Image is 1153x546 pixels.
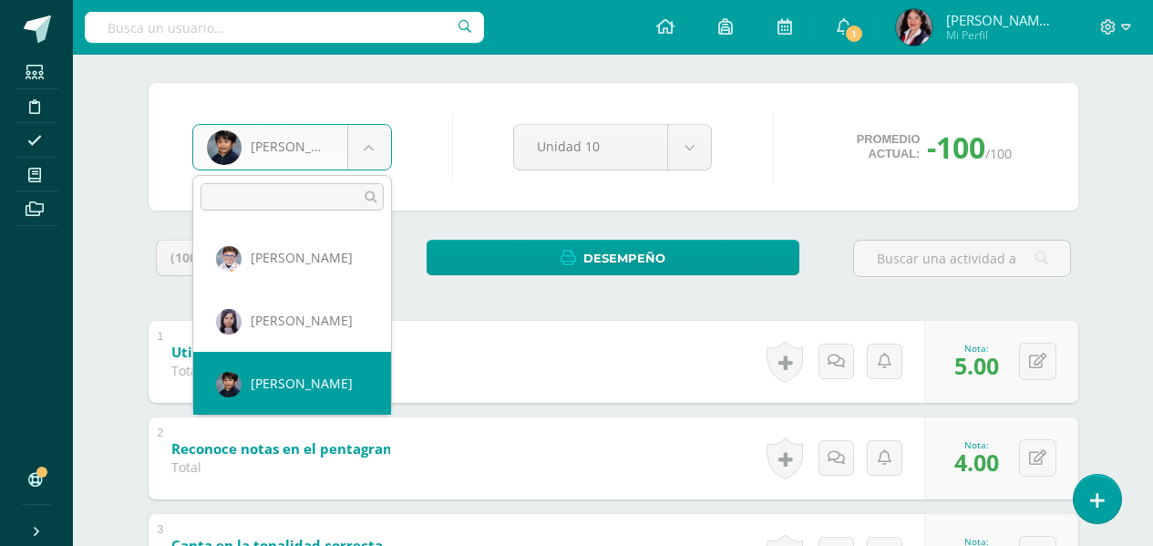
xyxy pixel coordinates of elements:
span: [PERSON_NAME] [251,312,353,329]
img: 264bf4b67850d1922474b9a1843a2130.png [216,372,242,397]
span: [PERSON_NAME] [251,375,353,392]
img: 70c37996f1cf63c7fdb1f20794569f8a.png [216,246,242,272]
img: 99570fa4e4dba3672a330b22994b39b8.png [216,309,242,335]
span: [PERSON_NAME] [251,249,353,266]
